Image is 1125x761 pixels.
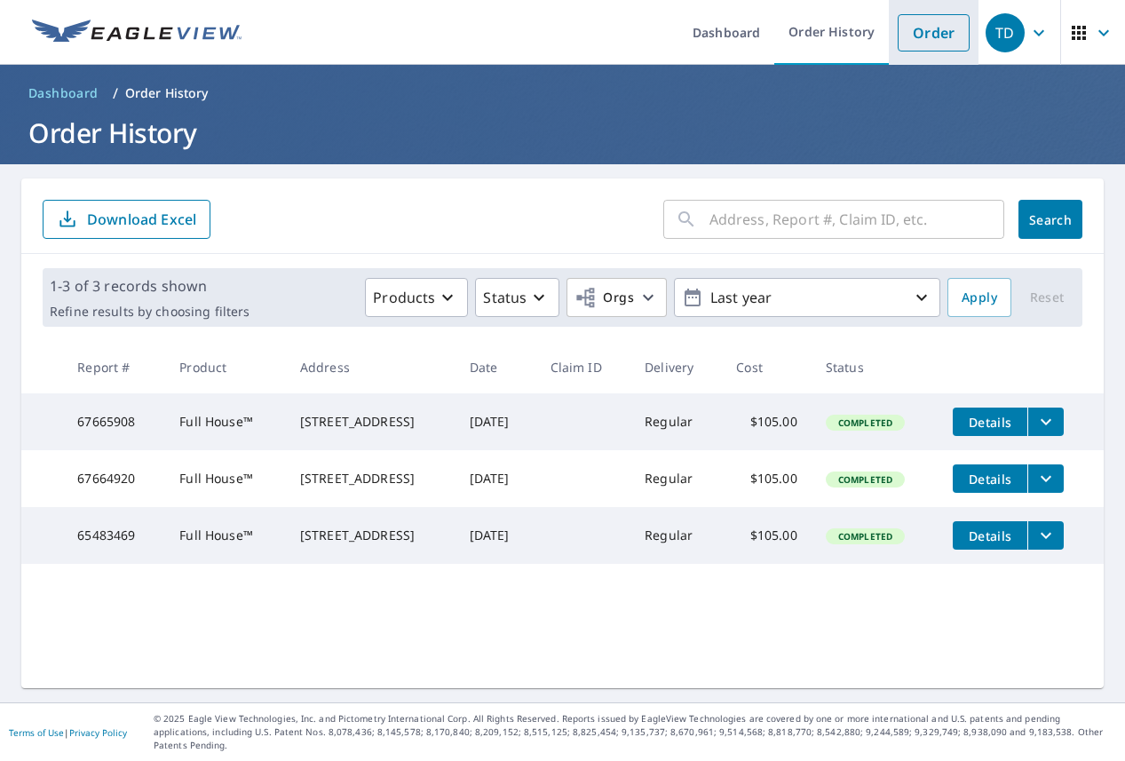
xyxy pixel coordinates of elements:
a: Privacy Policy [69,726,127,739]
button: filesDropdownBtn-67664920 [1027,464,1064,493]
div: [STREET_ADDRESS] [300,413,441,431]
th: Address [286,341,456,393]
th: Status [812,341,939,393]
td: Regular [630,507,722,564]
p: Last year [703,282,911,313]
button: Apply [947,278,1011,317]
th: Date [456,341,536,393]
th: Claim ID [536,341,631,393]
td: Regular [630,393,722,450]
p: Refine results by choosing filters [50,304,250,320]
td: [DATE] [456,450,536,507]
th: Cost [722,341,812,393]
span: Search [1033,211,1068,228]
span: Completed [828,530,903,543]
p: Order History [125,84,209,102]
span: Completed [828,473,903,486]
span: Apply [962,287,997,309]
td: [DATE] [456,393,536,450]
span: Orgs [574,287,634,309]
td: Regular [630,450,722,507]
a: Order [898,14,970,52]
p: Download Excel [87,210,196,229]
td: Full House™ [165,393,286,450]
a: Terms of Use [9,726,64,739]
div: [STREET_ADDRESS] [300,527,441,544]
li: / [113,83,118,104]
img: EV Logo [32,20,242,46]
td: $105.00 [722,393,812,450]
span: Details [963,527,1017,544]
button: detailsBtn-65483469 [953,521,1027,550]
th: Delivery [630,341,722,393]
th: Product [165,341,286,393]
p: Status [483,287,527,308]
span: Details [963,471,1017,488]
span: Completed [828,416,903,429]
p: | [9,727,127,738]
span: Details [963,414,1017,431]
button: filesDropdownBtn-67665908 [1027,408,1064,436]
td: 67665908 [63,393,165,450]
button: Status [475,278,559,317]
p: © 2025 Eagle View Technologies, Inc. and Pictometry International Corp. All Rights Reserved. Repo... [154,712,1116,752]
td: 65483469 [63,507,165,564]
span: Dashboard [28,84,99,102]
div: TD [986,13,1025,52]
div: [STREET_ADDRESS] [300,470,441,488]
button: Orgs [566,278,667,317]
button: Search [1018,200,1082,239]
td: [DATE] [456,507,536,564]
td: $105.00 [722,450,812,507]
input: Address, Report #, Claim ID, etc. [709,194,1004,244]
p: 1-3 of 3 records shown [50,275,250,297]
td: Full House™ [165,450,286,507]
td: $105.00 [722,507,812,564]
button: filesDropdownBtn-65483469 [1027,521,1064,550]
td: Full House™ [165,507,286,564]
nav: breadcrumb [21,79,1104,107]
th: Report # [63,341,165,393]
button: detailsBtn-67665908 [953,408,1027,436]
button: Last year [674,278,940,317]
button: Products [365,278,468,317]
a: Dashboard [21,79,106,107]
p: Products [373,287,435,308]
td: 67664920 [63,450,165,507]
button: detailsBtn-67664920 [953,464,1027,493]
button: Download Excel [43,200,210,239]
h1: Order History [21,115,1104,151]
